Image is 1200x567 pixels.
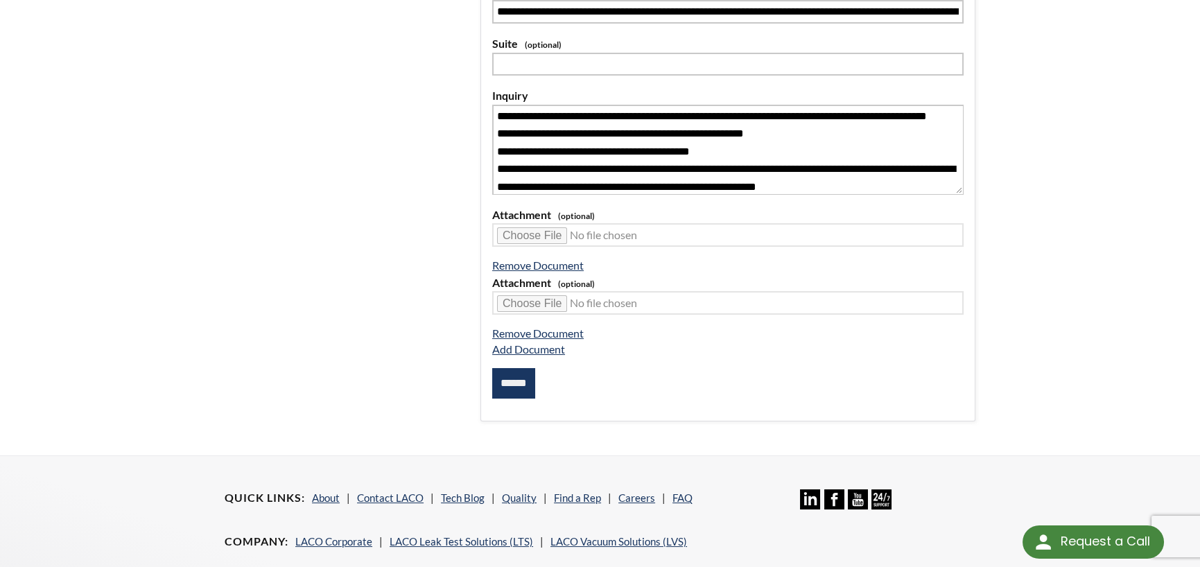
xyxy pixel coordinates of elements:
img: 24/7 Support Icon [871,489,892,509]
label: Inquiry [492,87,964,105]
a: Add Document [492,342,565,356]
div: Request a Call [1023,525,1164,559]
a: LACO Corporate [295,535,372,548]
h4: Company [225,534,288,549]
label: Attachment [492,206,964,224]
a: Tech Blog [441,491,485,504]
label: Attachment [492,274,964,292]
div: Request a Call [1061,525,1150,557]
a: 24/7 Support [871,499,892,512]
a: About [312,491,340,504]
h4: Quick Links [225,491,305,505]
a: LACO Leak Test Solutions (LTS) [390,535,533,548]
a: Find a Rep [554,491,601,504]
a: Remove Document [492,259,584,272]
label: Suite [492,35,964,53]
a: LACO Vacuum Solutions (LVS) [550,535,687,548]
a: Remove Document [492,326,584,340]
img: round button [1032,531,1054,553]
a: Careers [618,491,655,504]
a: Contact LACO [357,491,424,504]
a: FAQ [672,491,693,504]
a: Quality [502,491,537,504]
